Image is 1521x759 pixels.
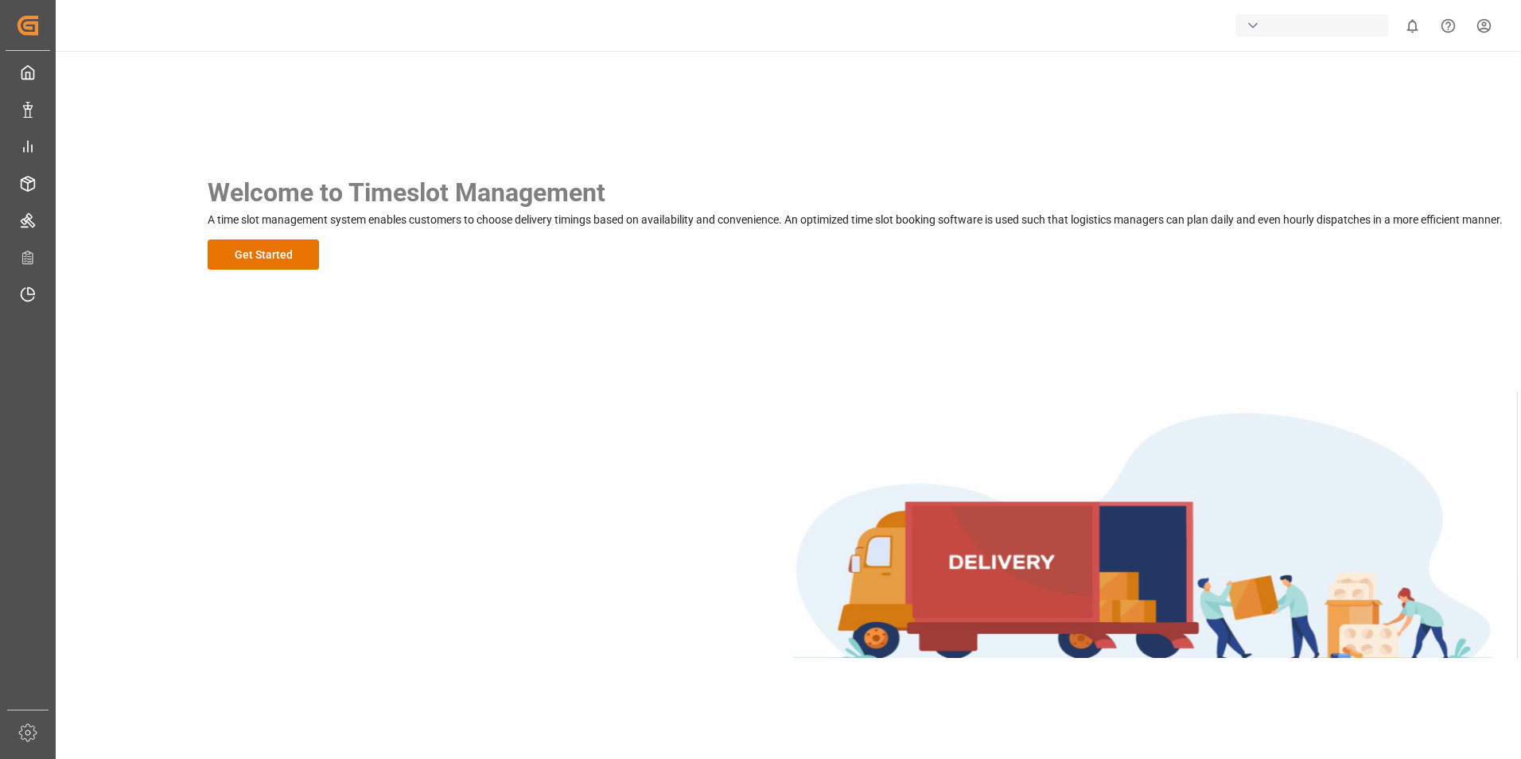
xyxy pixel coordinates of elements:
[1430,8,1466,44] button: Help Center
[208,212,1503,228] p: A time slot management system enables customers to choose delivery timings based on availability ...
[1395,8,1430,44] button: show 0 new notifications
[757,392,1518,658] img: Delivery Truck
[208,239,319,270] button: Get Started
[208,173,1503,212] h3: Welcome to Timeslot Management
